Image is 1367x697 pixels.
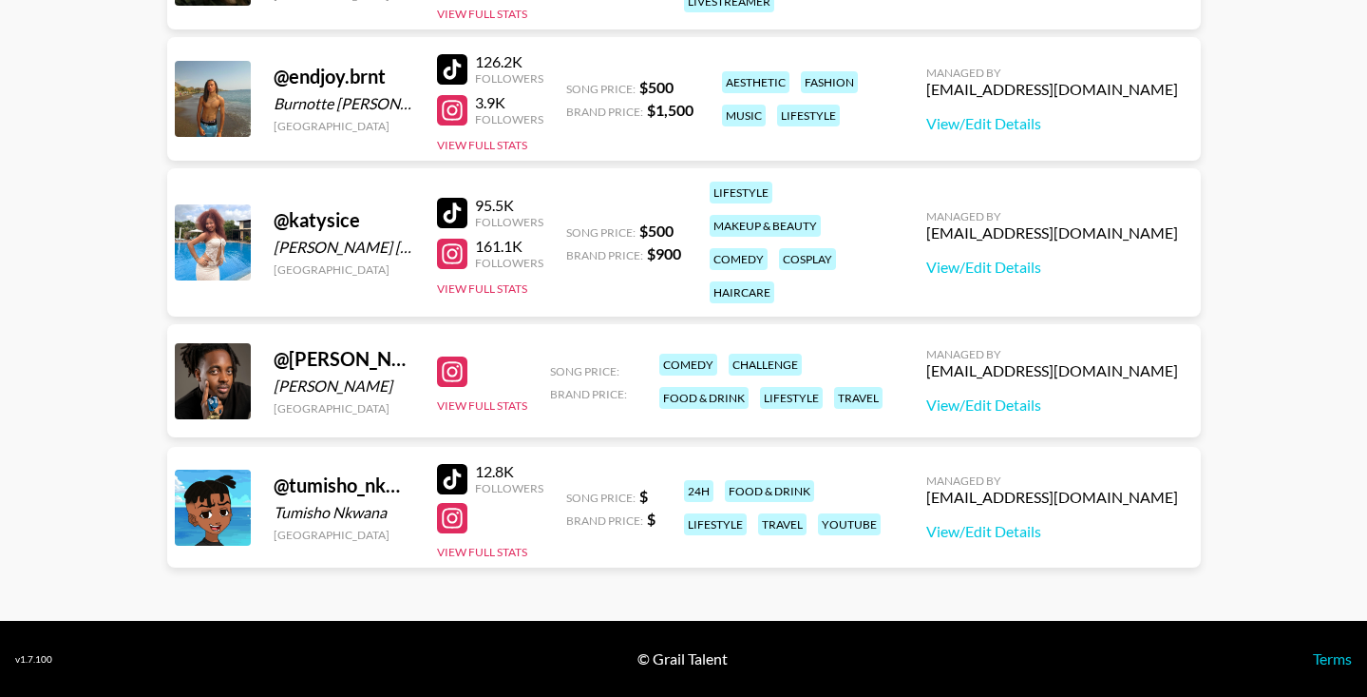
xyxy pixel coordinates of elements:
div: [EMAIL_ADDRESS][DOMAIN_NAME] [926,80,1178,99]
div: Followers [475,112,543,126]
button: View Full Stats [437,138,527,152]
span: Song Price: [550,364,619,378]
div: Tumisho Nkwana [274,503,414,522]
span: Song Price: [566,491,636,505]
div: 3.9K [475,93,543,112]
div: challenge [729,354,802,376]
div: [GEOGRAPHIC_DATA] [274,528,414,542]
div: 126.2K [475,52,543,71]
div: comedy [659,354,717,376]
div: [GEOGRAPHIC_DATA] [274,119,414,133]
div: 24h [684,480,713,502]
div: makeup & beauty [710,215,821,237]
a: Terms [1313,649,1352,668]
div: Managed By [926,347,1178,361]
div: fashion [801,71,858,93]
div: lifestyle [684,513,747,535]
div: Followers [475,215,543,229]
div: 12.8K [475,462,543,481]
a: View/Edit Details [926,258,1178,277]
button: View Full Stats [437,545,527,559]
div: Burnotte [PERSON_NAME] [274,94,414,113]
strong: $ [639,487,648,505]
div: food & drink [725,480,814,502]
a: View/Edit Details [926,522,1178,541]
a: View/Edit Details [926,396,1178,415]
div: music [722,105,766,126]
div: youtube [818,513,881,535]
div: Managed By [926,66,1178,80]
div: comedy [710,248,768,270]
span: Brand Price: [566,513,643,528]
span: Brand Price: [566,248,643,262]
strong: $ 500 [639,78,674,96]
div: [EMAIL_ADDRESS][DOMAIN_NAME] [926,361,1178,380]
div: Followers [475,256,543,270]
strong: $ [647,510,655,528]
button: View Full Stats [437,398,527,413]
strong: $ 1,500 [647,101,693,119]
a: View/Edit Details [926,114,1178,133]
div: © Grail Talent [637,649,728,668]
strong: $ 500 [639,222,674,240]
div: travel [758,513,807,535]
div: Followers [475,71,543,86]
div: @ endjoy.brnt [274,65,414,88]
div: cosplay [779,248,836,270]
div: haircare [710,281,774,303]
div: food & drink [659,387,749,409]
strong: $ 900 [647,244,681,262]
div: Managed By [926,474,1178,488]
div: [GEOGRAPHIC_DATA] [274,401,414,416]
div: v 1.7.100 [15,653,52,666]
button: View Full Stats [437,7,527,21]
div: [PERSON_NAME] [274,377,414,396]
div: [PERSON_NAME] [PERSON_NAME] [274,238,414,257]
div: [EMAIL_ADDRESS][DOMAIN_NAME] [926,488,1178,507]
div: Managed By [926,209,1178,223]
div: lifestyle [777,105,840,126]
button: View Full Stats [437,281,527,296]
div: [GEOGRAPHIC_DATA] [274,262,414,277]
div: travel [834,387,883,409]
div: @ [PERSON_NAME] [274,347,414,371]
span: Brand Price: [566,105,643,119]
div: 161.1K [475,237,543,256]
div: @ tumisho_nkwana [274,474,414,497]
div: @ katysice [274,208,414,232]
div: aesthetic [722,71,789,93]
div: Followers [475,481,543,495]
div: lifestyle [710,182,772,203]
div: [EMAIL_ADDRESS][DOMAIN_NAME] [926,223,1178,242]
span: Song Price: [566,82,636,96]
div: lifestyle [760,387,823,409]
span: Song Price: [566,225,636,240]
div: 95.5K [475,196,543,215]
span: Brand Price: [550,387,627,401]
